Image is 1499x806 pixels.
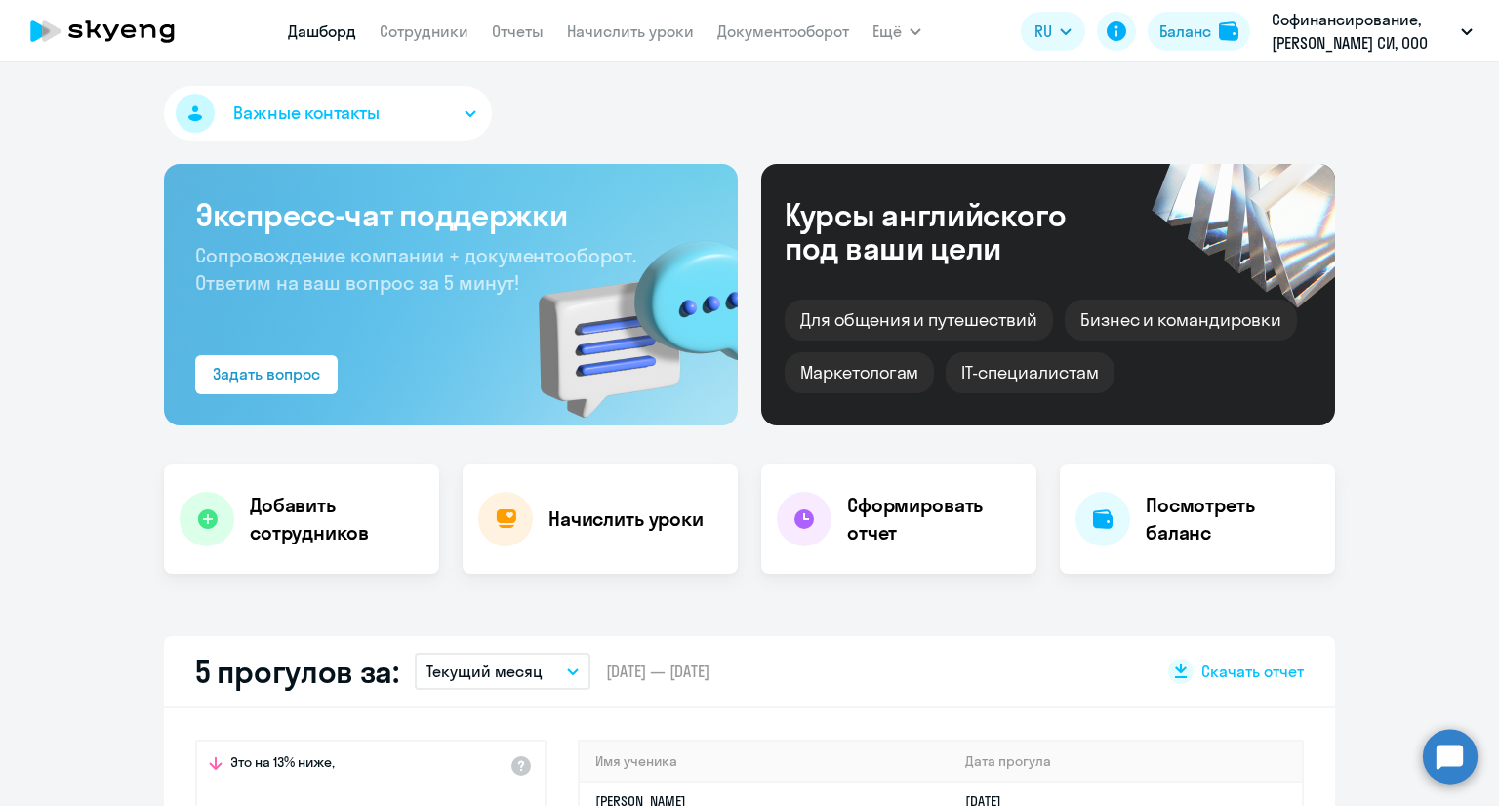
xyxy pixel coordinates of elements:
[946,352,1114,393] div: IT-специалистам
[785,198,1118,264] div: Курсы английского под ваши цели
[580,742,950,782] th: Имя ученика
[195,355,338,394] button: Задать вопрос
[950,742,1302,782] th: Дата прогула
[213,362,320,385] div: Задать вопрос
[1148,12,1250,51] button: Балансbalance
[548,505,704,533] h4: Начислить уроки
[872,12,921,51] button: Ещё
[1159,20,1211,43] div: Баланс
[250,492,424,546] h4: Добавить сотрудников
[1219,21,1238,41] img: balance
[606,661,709,682] span: [DATE] — [DATE]
[847,492,1021,546] h4: Сформировать отчет
[1272,8,1453,55] p: Софинансирование, [PERSON_NAME] СИ, ООО
[195,652,399,691] h2: 5 прогулов за:
[1034,20,1052,43] span: RU
[233,101,380,126] span: Важные контакты
[230,753,335,777] span: Это на 13% ниже,
[1262,8,1482,55] button: Софинансирование, [PERSON_NAME] СИ, ООО
[1021,12,1085,51] button: RU
[510,206,738,425] img: bg-img
[1065,300,1297,341] div: Бизнес и командировки
[717,21,849,41] a: Документооборот
[567,21,694,41] a: Начислить уроки
[1146,492,1319,546] h4: Посмотреть баланс
[492,21,544,41] a: Отчеты
[785,300,1053,341] div: Для общения и путешествий
[288,21,356,41] a: Дашборд
[426,660,543,683] p: Текущий месяц
[164,86,492,141] button: Важные контакты
[380,21,468,41] a: Сотрудники
[785,352,934,393] div: Маркетологам
[195,195,707,234] h3: Экспресс-чат поддержки
[415,653,590,690] button: Текущий месяц
[1201,661,1304,682] span: Скачать отчет
[872,20,902,43] span: Ещё
[195,243,636,295] span: Сопровождение компании + документооборот. Ответим на ваш вопрос за 5 минут!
